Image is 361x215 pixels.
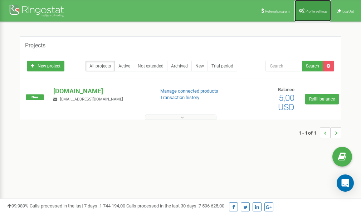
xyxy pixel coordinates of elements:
[191,61,208,71] a: New
[278,93,294,112] span: 5,00 USD
[337,174,354,192] div: Open Intercom Messenger
[306,9,327,13] span: Profile settings
[302,61,323,71] button: Search
[126,203,224,209] span: Calls processed in the last 30 days :
[305,94,339,104] a: Refill balance
[86,61,115,71] a: All projects
[160,88,218,94] a: Manage connected products
[30,203,125,209] span: Calls processed in the last 7 days :
[99,203,125,209] u: 1 744 194,00
[7,203,29,209] span: 99,989%
[208,61,237,71] a: Trial period
[199,203,224,209] u: 7 596 625,00
[167,61,192,71] a: Archived
[60,97,123,102] span: [EMAIL_ADDRESS][DOMAIN_NAME]
[53,87,148,96] p: [DOMAIN_NAME]
[134,61,167,71] a: Not extended
[342,9,354,13] span: Log Out
[265,9,290,13] span: Referral program
[265,61,302,71] input: Search
[160,95,199,100] a: Transaction history
[26,94,44,100] span: New
[299,127,320,138] span: 1 - 1 of 1
[114,61,134,71] a: Active
[25,42,45,49] h5: Projects
[27,61,64,71] a: New project
[278,87,294,92] span: Balance
[299,120,341,145] nav: ...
